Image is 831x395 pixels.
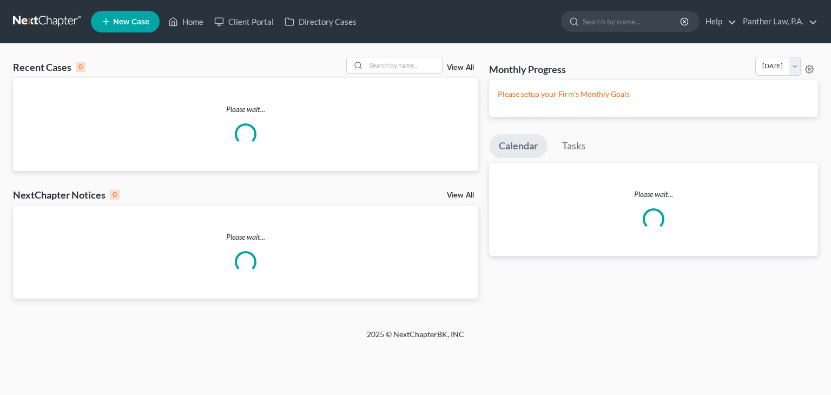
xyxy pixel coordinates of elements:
div: Recent Cases [13,61,85,74]
p: Please wait... [13,232,478,242]
a: Help [700,12,736,31]
input: Search by name... [366,57,442,73]
div: NextChapter Notices [13,188,120,201]
a: Calendar [489,134,548,158]
div: 2025 © NextChapterBK, INC [107,329,724,348]
input: Search by name... [583,11,682,31]
a: Tasks [552,134,595,158]
a: Home [163,12,209,31]
div: 0 [110,190,120,200]
a: Panther Law, P.A. [737,12,817,31]
div: 0 [76,62,85,72]
p: Please setup your Firm's Monthly Goals [498,89,809,100]
a: Directory Cases [279,12,362,31]
span: New Case [113,18,149,26]
a: View All [447,64,474,71]
a: View All [447,192,474,199]
p: Please wait... [13,104,478,115]
a: Client Portal [209,12,279,31]
p: Please wait... [489,189,818,200]
h3: Monthly Progress [489,63,566,76]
